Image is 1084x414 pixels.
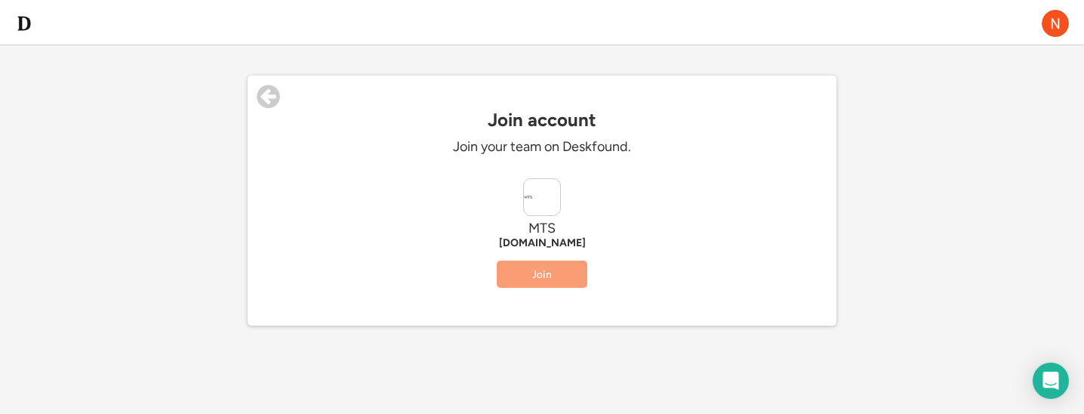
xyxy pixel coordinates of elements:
div: Join your team on Deskfound. [316,138,768,156]
img: d-whitebg.png [15,14,33,32]
div: MTS [316,220,768,237]
div: Join account [248,110,836,131]
button: Join [497,261,587,288]
img: ACg8ocJZW09a3J2qnQ4jCjixSTthYP_euT7in15e1E2WT4Rp3o-cZg=s96-c [1042,10,1069,37]
img: mtsproservices.com [524,179,560,215]
div: Open Intercom Messenger [1033,363,1069,399]
div: [DOMAIN_NAME] [316,237,768,249]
